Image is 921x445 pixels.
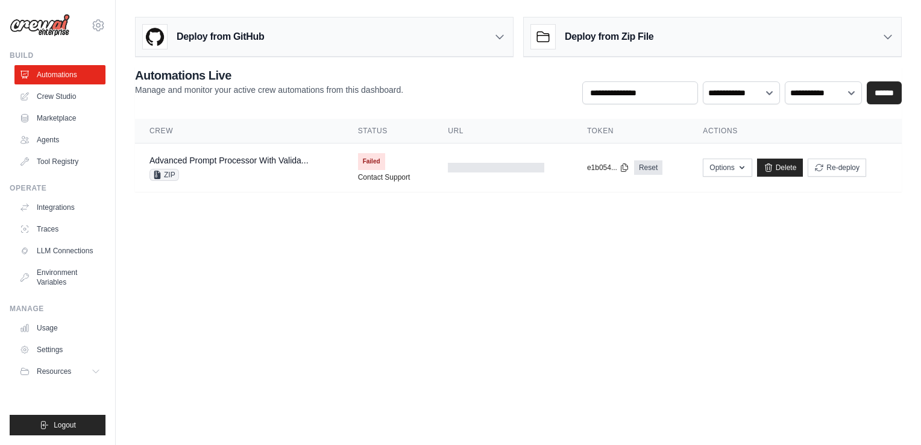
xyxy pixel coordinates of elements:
[135,119,344,144] th: Crew
[14,65,105,84] a: Automations
[143,25,167,49] img: GitHub Logo
[14,263,105,292] a: Environment Variables
[37,367,71,376] span: Resources
[14,198,105,217] a: Integrations
[149,156,309,165] a: Advanced Prompt Processor With Valida...
[587,163,629,172] button: e1b054...
[177,30,264,44] h3: Deploy from GitHub
[757,159,803,177] a: Delete
[808,159,866,177] button: Re-deploy
[573,119,688,144] th: Token
[14,340,105,359] a: Settings
[14,87,105,106] a: Crew Studio
[14,219,105,239] a: Traces
[54,420,76,430] span: Logout
[10,51,105,60] div: Build
[14,241,105,260] a: LLM Connections
[358,172,410,182] a: Contact Support
[10,304,105,314] div: Manage
[433,119,573,144] th: URL
[634,160,662,175] a: Reset
[135,67,403,84] h2: Automations Live
[149,169,179,181] span: ZIP
[14,130,105,150] a: Agents
[10,415,105,435] button: Logout
[358,153,385,170] span: Failed
[703,159,752,177] button: Options
[688,119,902,144] th: Actions
[135,84,403,96] p: Manage and monitor your active crew automations from this dashboard.
[14,318,105,338] a: Usage
[14,362,105,381] button: Resources
[14,152,105,171] a: Tool Registry
[565,30,653,44] h3: Deploy from Zip File
[10,183,105,193] div: Operate
[344,119,433,144] th: Status
[10,14,70,37] img: Logo
[14,109,105,128] a: Marketplace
